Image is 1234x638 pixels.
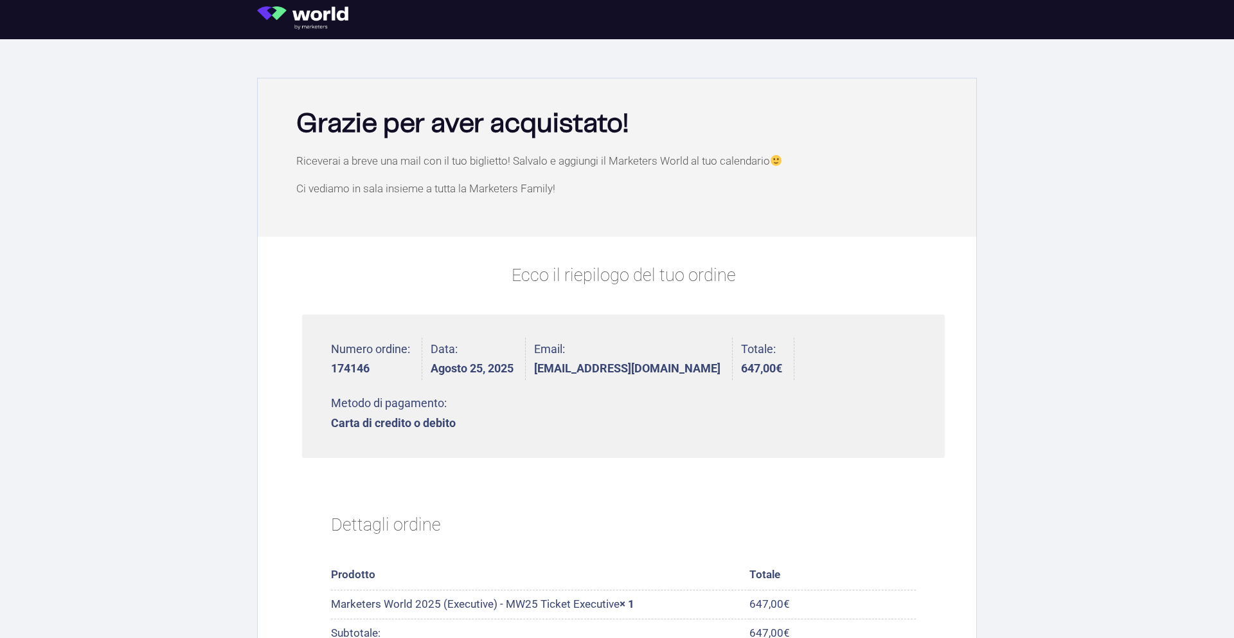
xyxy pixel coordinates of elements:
[331,417,456,429] strong: Carta di credito o debito
[331,498,916,552] h2: Dettagli ordine
[749,561,916,590] th: Totale
[331,363,410,374] strong: 174146
[431,338,526,381] li: Data:
[783,597,790,610] span: €
[331,590,749,619] td: Marketers World 2025 (Executive) - MW25 Ticket Executive
[741,338,794,381] li: Totale:
[776,361,782,375] span: €
[296,155,951,167] p: Riceverai a breve una mail con il tuo biglietto! Salvalo e aggiungi il Marketers World al tuo cal...
[431,363,514,374] strong: Agosto 25, 2025
[296,183,951,194] p: Ci vediamo in sala insieme a tutta la Marketers Family!
[331,338,422,381] li: Numero ordine:
[741,361,782,375] bdi: 647,00
[331,392,456,435] li: Metodo di pagamento:
[534,338,733,381] li: Email:
[771,155,782,166] img: 🙂
[296,111,629,137] b: Grazie per aver acquistato!
[620,597,634,610] strong: × 1
[302,262,945,289] p: Ecco il riepilogo del tuo ordine
[534,363,720,374] strong: [EMAIL_ADDRESS][DOMAIN_NAME]
[331,561,749,590] th: Prodotto
[749,597,790,610] bdi: 647,00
